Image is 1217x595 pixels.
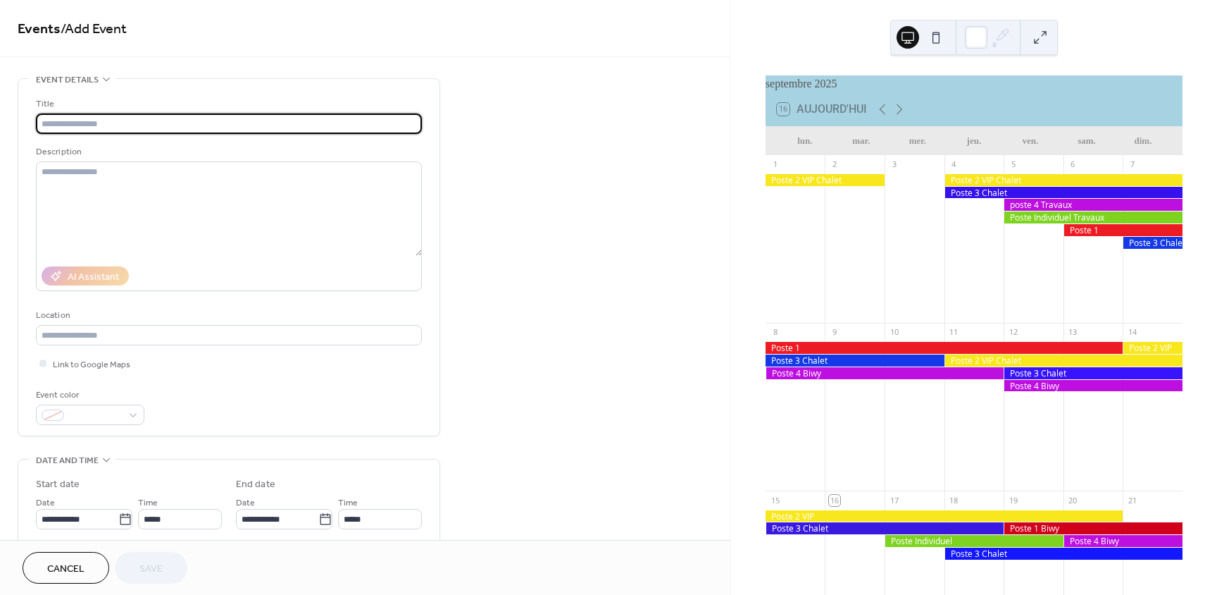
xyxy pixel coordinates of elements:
span: Date [236,496,255,510]
div: poste 4 Travaux [1004,199,1182,211]
div: Poste 3 Chalet [1004,367,1182,379]
div: 7 [1127,159,1137,170]
div: 13 [1068,327,1078,338]
div: 16 [829,495,840,505]
button: Cancel [23,552,109,584]
div: Poste 3 Chalet [944,548,1182,560]
div: ven. [1002,127,1059,155]
span: / Add Event [61,16,127,43]
div: Event color [36,388,142,403]
div: Poste 2 VIP Chalet [944,355,1182,367]
div: Poste 4 Biwy [766,367,1004,379]
div: 3 [889,159,899,170]
div: Poste 2 VIP Chalet [766,174,885,186]
div: Poste 3 Chalet [1123,237,1182,249]
div: End date [236,477,275,492]
div: 19 [1008,495,1018,505]
div: Poste 4 Biwy [1004,380,1182,392]
div: 9 [829,327,840,338]
span: Date and time [36,453,99,468]
div: Location [36,308,419,323]
div: 21 [1127,495,1137,505]
div: sam. [1059,127,1115,155]
div: Poste 2 VIP [1123,342,1182,354]
div: Poste 3 Chalet [766,522,1004,534]
div: Poste Individuel [885,535,1063,547]
div: 2 [829,159,840,170]
div: 17 [889,495,899,505]
div: Start date [36,477,80,492]
div: 18 [949,495,959,505]
div: 8 [770,327,780,338]
div: lun. [777,127,833,155]
span: Time [338,496,358,510]
div: 6 [1068,159,1078,170]
div: dim. [1115,127,1171,155]
div: Poste 3 Chalet [766,355,944,367]
div: 4 [949,159,959,170]
div: Poste 2 VIP Chalet [944,174,1182,186]
div: 12 [1008,327,1018,338]
div: 10 [889,327,899,338]
div: Poste Individuel Travaux [1004,211,1182,223]
div: Poste 1 Biwy [1004,522,1182,534]
div: septembre 2025 [766,75,1182,92]
div: Poste 2 VIP [766,510,1123,522]
div: jeu. [946,127,1002,155]
span: Date [36,496,55,510]
div: 5 [1008,159,1018,170]
span: Time [138,496,158,510]
div: Title [36,97,419,111]
div: 1 [770,159,780,170]
div: 11 [949,327,959,338]
div: 20 [1068,495,1078,505]
span: Cancel [47,562,85,577]
div: 15 [770,495,780,505]
span: Link to Google Maps [53,357,130,372]
div: mar. [833,127,890,155]
div: Poste 1 [766,342,1123,354]
a: Events [18,16,61,43]
div: 14 [1127,327,1137,338]
div: mer. [890,127,946,155]
div: Poste 4 Biwy [1063,535,1182,547]
div: Description [36,145,419,159]
div: Poste 3 Chalet [944,187,1182,199]
span: Event details [36,73,99,87]
div: Poste 1 [1063,224,1182,236]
